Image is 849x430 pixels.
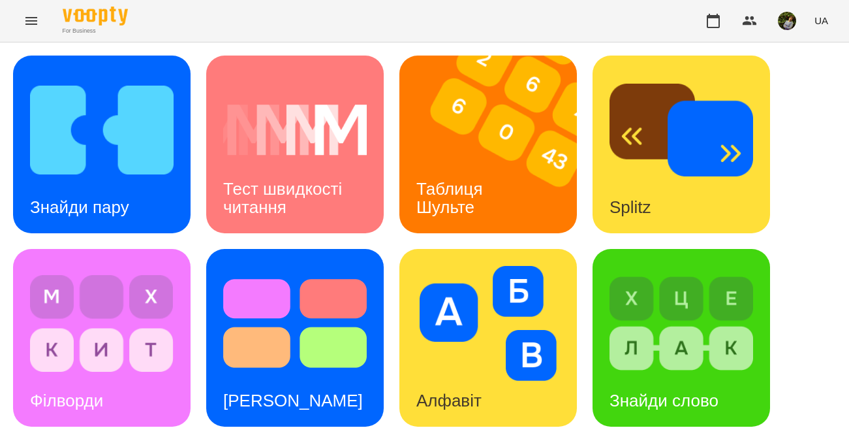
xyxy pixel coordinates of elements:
[30,73,174,188] img: Знайди пару
[16,5,47,37] button: Menu
[814,14,828,27] span: UA
[416,266,560,381] img: Алфавіт
[223,391,363,410] h3: [PERSON_NAME]
[593,56,770,233] a: SplitzSplitz
[399,56,577,233] a: Таблиця ШультеТаблиця Шульте
[206,249,384,427] a: Тест Струпа[PERSON_NAME]
[610,266,753,381] img: Знайди слово
[223,73,367,188] img: Тест швидкості читання
[30,197,129,217] h3: Знайди пару
[399,249,577,427] a: АлфавітАлфавіт
[30,391,103,410] h3: Філворди
[610,197,651,217] h3: Splitz
[63,7,128,25] img: Voopty Logo
[610,73,753,188] img: Splitz
[593,249,770,427] a: Знайди словоЗнайди слово
[13,249,191,427] a: ФілвордиФілворди
[416,179,487,216] h3: Таблиця Шульте
[223,266,367,381] img: Тест Струпа
[206,56,384,233] a: Тест швидкості читанняТест швидкості читання
[63,27,128,35] span: For Business
[610,391,718,410] h3: Знайди слово
[399,56,593,233] img: Таблиця Шульте
[30,266,174,381] img: Філворди
[223,179,347,216] h3: Тест швидкості читання
[13,56,191,233] a: Знайди паруЗнайди пару
[416,391,482,410] h3: Алфавіт
[809,8,833,33] button: UA
[778,12,796,30] img: b75e9dd987c236d6cf194ef640b45b7d.jpg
